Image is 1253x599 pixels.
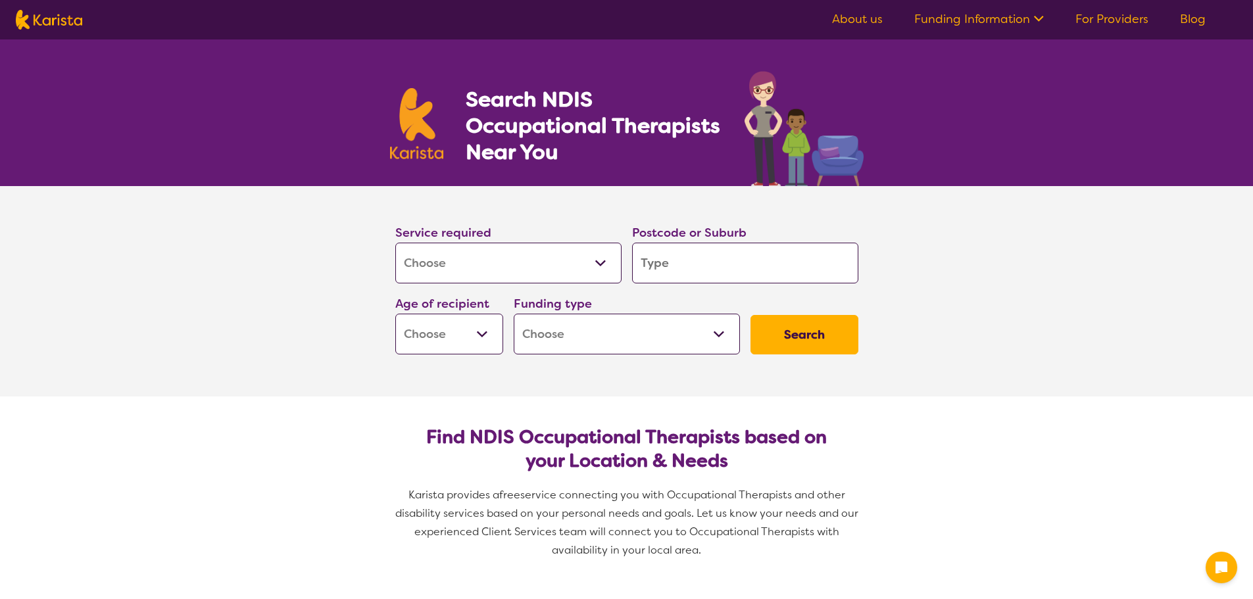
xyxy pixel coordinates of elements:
[395,488,861,557] span: service connecting you with Occupational Therapists and other disability services based on your p...
[406,425,848,473] h2: Find NDIS Occupational Therapists based on your Location & Needs
[914,11,1044,27] a: Funding Information
[395,225,491,241] label: Service required
[514,296,592,312] label: Funding type
[390,88,444,159] img: Karista logo
[1180,11,1206,27] a: Blog
[499,488,520,502] span: free
[832,11,883,27] a: About us
[395,296,489,312] label: Age of recipient
[745,71,864,186] img: occupational-therapy
[16,10,82,30] img: Karista logo
[408,488,499,502] span: Karista provides a
[466,86,722,165] h1: Search NDIS Occupational Therapists Near You
[632,243,858,283] input: Type
[1075,11,1148,27] a: For Providers
[750,315,858,354] button: Search
[632,225,747,241] label: Postcode or Suburb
